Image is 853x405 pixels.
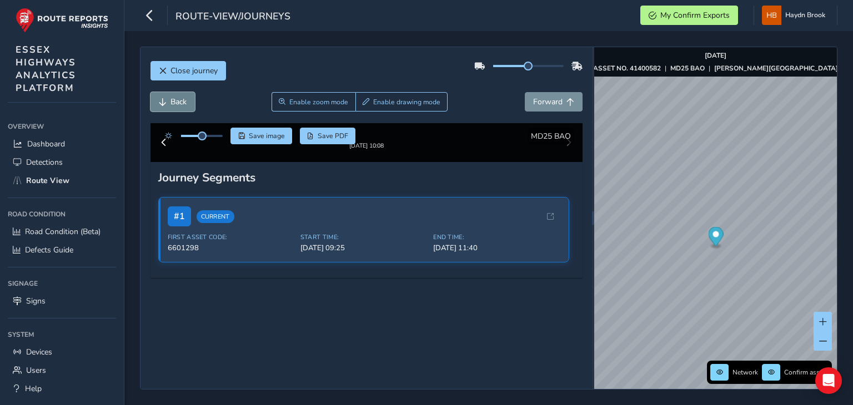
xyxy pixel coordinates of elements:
span: Road Condition (Beta) [25,226,101,237]
span: Confirm assets [784,368,829,377]
span: Signs [26,296,46,306]
div: Overview [8,118,116,135]
span: Network [732,368,758,377]
button: My Confirm Exports [640,6,738,25]
span: 6601298 [168,252,294,262]
button: Haydn Brook [762,6,829,25]
strong: [DATE] [705,51,726,60]
span: Enable zoom mode [289,98,348,107]
a: Signs [8,292,116,310]
button: Save [230,128,292,144]
span: Haydn Brook [785,6,825,25]
div: Road Condition [8,206,116,222]
span: Close journey [170,65,218,76]
span: route-view/journeys [175,9,290,25]
span: Detections [26,157,63,168]
a: Dashboard [8,135,116,153]
button: Forward [525,92,583,112]
div: [DATE] 10:08 [333,150,400,159]
span: Start Time: [300,242,426,250]
div: | | [593,64,838,73]
button: PDF [300,128,356,144]
span: Users [26,365,46,376]
a: Defects Guide [8,241,116,259]
div: Open Intercom Messenger [815,367,842,394]
span: Forward [533,97,563,107]
span: Devices [26,347,52,357]
button: Draw [355,92,448,112]
span: # 1 [168,215,191,235]
span: ESSEX HIGHWAYS ANALYTICS PLATFORM [16,43,76,94]
span: First Asset Code: [168,242,294,250]
div: Map marker [709,227,724,250]
span: Dashboard [27,139,65,149]
span: Save PDF [318,131,348,140]
button: Close journey [150,61,226,80]
button: Back [150,92,195,112]
span: Defects Guide [25,245,73,255]
img: Thumbnail frame [333,140,400,150]
span: Enable drawing mode [373,98,440,107]
a: Devices [8,343,116,361]
a: Road Condition (Beta) [8,222,116,241]
img: rr logo [16,8,108,33]
strong: MD25 BAO [670,64,705,73]
div: Signage [8,275,116,292]
a: Route View [8,171,116,190]
span: [DATE] 11:40 [433,252,559,262]
span: Back [170,97,187,107]
span: End Time: [433,242,559,250]
button: Zoom [272,92,355,112]
span: Route View [26,175,69,186]
span: Save image [249,131,285,140]
span: Current [197,219,234,232]
strong: ASSET NO. 41400582 [593,64,661,73]
div: Journey Segments [158,179,575,194]
span: [DATE] 09:25 [300,252,426,262]
a: Detections [8,153,116,171]
div: System [8,326,116,343]
span: Help [25,383,42,394]
strong: [PERSON_NAME][GEOGRAPHIC_DATA] [714,64,838,73]
a: Users [8,361,116,379]
a: Help [8,379,116,398]
span: MD25 BAO [531,131,571,141]
span: My Confirm Exports [660,10,730,21]
img: diamond-layout [762,6,781,25]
